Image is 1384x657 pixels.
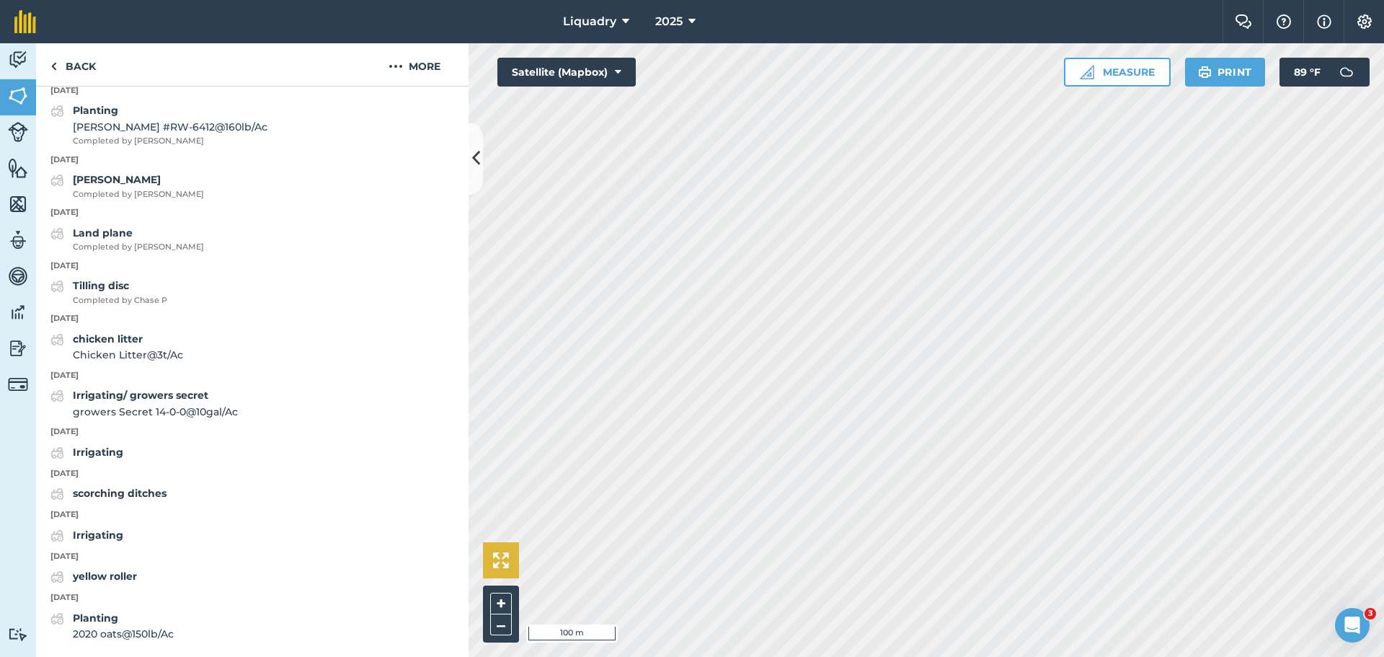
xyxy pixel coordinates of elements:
[50,527,64,544] img: svg+xml;base64,PD94bWwgdmVyc2lvbj0iMS4wIiBlbmNvZGluZz0idXRmLTgiPz4KPCEtLSBHZW5lcmF0b3I6IEFkb2JlIE...
[50,485,167,503] a: scorching ditches
[73,347,183,363] span: Chicken Litter @ 3 t / Ac
[50,387,64,405] img: svg+xml;base64,PD94bWwgdmVyc2lvbj0iMS4wIiBlbmNvZGluZz0idXRmLTgiPz4KPCEtLSBHZW5lcmF0b3I6IEFkb2JlIE...
[73,332,143,345] strong: chicken litter
[8,157,28,179] img: svg+xml;base64,PHN2ZyB4bWxucz0iaHR0cDovL3d3dy53My5vcmcvMjAwMC9zdmciIHdpZHRoPSI1NiIgaGVpZ2h0PSI2MC...
[73,294,167,307] span: Completed by Chase P
[8,49,28,71] img: svg+xml;base64,PD94bWwgdmVyc2lvbj0iMS4wIiBlbmNvZGluZz0idXRmLTgiPz4KPCEtLSBHZW5lcmF0b3I6IEFkb2JlIE...
[73,241,204,254] span: Completed by [PERSON_NAME]
[36,550,469,563] p: [DATE]
[497,58,636,87] button: Satellite (Mapbox)
[50,610,64,627] img: svg+xml;base64,PD94bWwgdmVyc2lvbj0iMS4wIiBlbmNvZGluZz0idXRmLTgiPz4KPCEtLSBHZW5lcmF0b3I6IEFkb2JlIE...
[50,102,267,147] a: Planting[PERSON_NAME] #RW-6412@160lb/AcCompleted by [PERSON_NAME]
[1335,608,1370,643] iframe: Intercom live chat
[73,135,267,148] span: Completed by [PERSON_NAME]
[50,485,64,503] img: svg+xml;base64,PD94bWwgdmVyc2lvbj0iMS4wIiBlbmNvZGluZz0idXRmLTgiPz4KPCEtLSBHZW5lcmF0b3I6IEFkb2JlIE...
[36,84,469,97] p: [DATE]
[8,193,28,215] img: svg+xml;base64,PHN2ZyB4bWxucz0iaHR0cDovL3d3dy53My5vcmcvMjAwMC9zdmciIHdpZHRoPSI1NiIgaGVpZ2h0PSI2MC...
[50,387,238,420] a: Irrigating/ growers secretgrowers Secret 14-0-0@10gal/Ac
[490,614,512,635] button: –
[73,119,267,135] span: [PERSON_NAME] #RW-6412 @ 160 lb / Ac
[36,43,110,86] a: Back
[1356,14,1373,29] img: A cog icon
[50,278,64,295] img: svg+xml;base64,PD94bWwgdmVyc2lvbj0iMS4wIiBlbmNvZGluZz0idXRmLTgiPz4KPCEtLSBHZW5lcmF0b3I6IEFkb2JlIE...
[1185,58,1266,87] button: Print
[50,568,64,586] img: svg+xml;base64,PD94bWwgdmVyc2lvbj0iMS4wIiBlbmNvZGluZz0idXRmLTgiPz4KPCEtLSBHZW5lcmF0b3I6IEFkb2JlIE...
[50,331,64,348] img: svg+xml;base64,PD94bWwgdmVyc2lvbj0iMS4wIiBlbmNvZGluZz0idXRmLTgiPz4KPCEtLSBHZW5lcmF0b3I6IEFkb2JlIE...
[1080,65,1094,79] img: Ruler icon
[8,301,28,323] img: svg+xml;base64,PD94bWwgdmVyc2lvbj0iMS4wIiBlbmNvZGluZz0idXRmLTgiPz4KPCEtLSBHZW5lcmF0b3I6IEFkb2JlIE...
[73,529,123,542] strong: Irrigating
[36,591,469,604] p: [DATE]
[360,43,469,86] button: More
[50,102,64,120] img: svg+xml;base64,PD94bWwgdmVyc2lvbj0iMS4wIiBlbmNvZGluZz0idXRmLTgiPz4KPCEtLSBHZW5lcmF0b3I6IEFkb2JlIE...
[389,58,403,75] img: svg+xml;base64,PHN2ZyB4bWxucz0iaHR0cDovL3d3dy53My5vcmcvMjAwMC9zdmciIHdpZHRoPSIyMCIgaGVpZ2h0PSIyNC...
[655,13,683,30] span: 2025
[50,225,204,254] a: Land planeCompleted by [PERSON_NAME]
[73,104,118,117] strong: Planting
[1317,13,1331,30] img: svg+xml;base64,PHN2ZyB4bWxucz0iaHR0cDovL3d3dy53My5vcmcvMjAwMC9zdmciIHdpZHRoPSIxNyIgaGVpZ2h0PSIxNy...
[8,122,28,142] img: svg+xml;base64,PD94bWwgdmVyc2lvbj0iMS4wIiBlbmNvZGluZz0idXRmLTgiPz4KPCEtLSBHZW5lcmF0b3I6IEFkb2JlIE...
[73,570,137,583] strong: yellow roller
[36,369,469,382] p: [DATE]
[36,206,469,219] p: [DATE]
[490,593,512,614] button: +
[36,312,469,325] p: [DATE]
[50,610,174,643] a: Planting2020 oats@150lb/Ac
[50,172,64,189] img: svg+xml;base64,PD94bWwgdmVyc2lvbj0iMS4wIiBlbmNvZGluZz0idXRmLTgiPz4KPCEtLSBHZW5lcmF0b3I6IEFkb2JlIE...
[50,444,64,462] img: svg+xml;base64,PD94bWwgdmVyc2lvbj0iMS4wIiBlbmNvZGluZz0idXRmLTgiPz4KPCEtLSBHZW5lcmF0b3I6IEFkb2JlIE...
[50,225,64,242] img: svg+xml;base64,PD94bWwgdmVyc2lvbj0iMS4wIiBlbmNvZGluZz0idXRmLTgiPz4KPCEtLSBHZW5lcmF0b3I6IEFkb2JlIE...
[14,10,36,33] img: fieldmargin Logo
[50,331,183,363] a: chicken litterChicken Litter@3t/Ac
[36,508,469,521] p: [DATE]
[36,154,469,167] p: [DATE]
[1365,608,1376,619] span: 3
[1064,58,1171,87] button: Measure
[1332,58,1361,87] img: svg+xml;base64,PD94bWwgdmVyc2lvbj0iMS4wIiBlbmNvZGluZz0idXRmLTgiPz4KPCEtLSBHZW5lcmF0b3I6IEFkb2JlIE...
[50,278,167,307] a: Tilling discCompleted by Chase P
[493,552,509,568] img: Four arrows, one pointing top left, one top right, one bottom right and the last bottom left
[50,58,57,75] img: svg+xml;base64,PHN2ZyB4bWxucz0iaHR0cDovL3d3dy53My5vcmcvMjAwMC9zdmciIHdpZHRoPSI5IiBoZWlnaHQ9IjI0Ii...
[36,260,469,273] p: [DATE]
[8,229,28,251] img: svg+xml;base64,PD94bWwgdmVyc2lvbj0iMS4wIiBlbmNvZGluZz0idXRmLTgiPz4KPCEtLSBHZW5lcmF0b3I6IEFkb2JlIE...
[1279,58,1370,87] button: 89 °F
[8,265,28,287] img: svg+xml;base64,PD94bWwgdmVyc2lvbj0iMS4wIiBlbmNvZGluZz0idXRmLTgiPz4KPCEtLSBHZW5lcmF0b3I6IEFkb2JlIE...
[563,13,616,30] span: Liquadry
[8,338,28,359] img: svg+xml;base64,PD94bWwgdmVyc2lvbj0iMS4wIiBlbmNvZGluZz0idXRmLTgiPz4KPCEtLSBHZW5lcmF0b3I6IEFkb2JlIE...
[50,444,123,462] a: Irrigating
[1235,14,1252,29] img: Two speech bubbles overlapping with the left bubble in the forefront
[73,279,129,292] strong: Tilling disc
[1198,63,1212,81] img: svg+xml;base64,PHN2ZyB4bWxucz0iaHR0cDovL3d3dy53My5vcmcvMjAwMC9zdmciIHdpZHRoPSIxOSIgaGVpZ2h0PSIyNC...
[73,612,118,625] strong: Planting
[1294,58,1321,87] span: 89 ° F
[36,425,469,438] p: [DATE]
[8,85,28,107] img: svg+xml;base64,PHN2ZyB4bWxucz0iaHR0cDovL3d3dy53My5vcmcvMjAwMC9zdmciIHdpZHRoPSI1NiIgaGVpZ2h0PSI2MC...
[8,627,28,641] img: svg+xml;base64,PD94bWwgdmVyc2lvbj0iMS4wIiBlbmNvZGluZz0idXRmLTgiPz4KPCEtLSBHZW5lcmF0b3I6IEFkb2JlIE...
[73,404,238,420] span: growers Secret 14-0-0 @ 10 gal / Ac
[73,446,123,459] strong: Irrigating
[73,226,133,239] strong: Land plane
[50,568,137,586] a: yellow roller
[36,467,469,480] p: [DATE]
[73,487,167,500] strong: scorching ditches
[73,626,174,642] span: 2020 oats @ 150 lb / Ac
[50,527,123,544] a: Irrigating
[1275,14,1292,29] img: A question mark icon
[8,374,28,394] img: svg+xml;base64,PD94bWwgdmVyc2lvbj0iMS4wIiBlbmNvZGluZz0idXRmLTgiPz4KPCEtLSBHZW5lcmF0b3I6IEFkb2JlIE...
[73,389,208,402] strong: Irrigating/ growers secret
[73,188,204,201] span: Completed by [PERSON_NAME]
[73,173,161,186] strong: [PERSON_NAME]
[50,172,204,200] a: [PERSON_NAME]Completed by [PERSON_NAME]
